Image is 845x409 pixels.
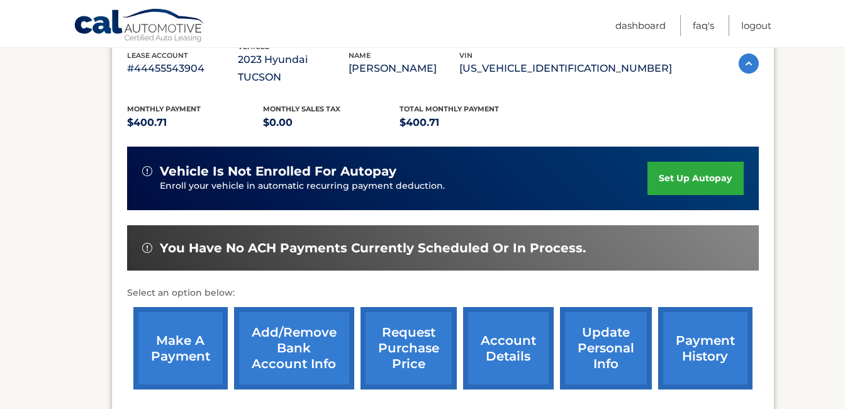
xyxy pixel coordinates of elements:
[127,60,238,77] p: #44455543904
[400,104,499,113] span: Total Monthly Payment
[127,286,759,301] p: Select an option below:
[647,162,743,195] a: set up autopay
[560,307,652,389] a: update personal info
[238,51,349,86] p: 2023 Hyundai TUCSON
[463,307,554,389] a: account details
[658,307,753,389] a: payment history
[142,243,152,253] img: alert-white.svg
[263,104,340,113] span: Monthly sales Tax
[142,166,152,176] img: alert-white.svg
[133,307,228,389] a: make a payment
[160,240,586,256] span: You have no ACH payments currently scheduled or in process.
[615,15,666,36] a: Dashboard
[741,15,771,36] a: Logout
[459,60,672,77] p: [US_VEHICLE_IDENTIFICATION_NUMBER]
[234,307,354,389] a: Add/Remove bank account info
[263,114,400,132] p: $0.00
[459,51,473,60] span: vin
[74,8,206,45] a: Cal Automotive
[127,114,264,132] p: $400.71
[400,114,536,132] p: $400.71
[693,15,714,36] a: FAQ's
[739,53,759,74] img: accordion-active.svg
[160,164,396,179] span: vehicle is not enrolled for autopay
[160,179,648,193] p: Enroll your vehicle in automatic recurring payment deduction.
[127,51,188,60] span: lease account
[349,51,371,60] span: name
[361,307,457,389] a: request purchase price
[127,104,201,113] span: Monthly Payment
[349,60,459,77] p: [PERSON_NAME]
